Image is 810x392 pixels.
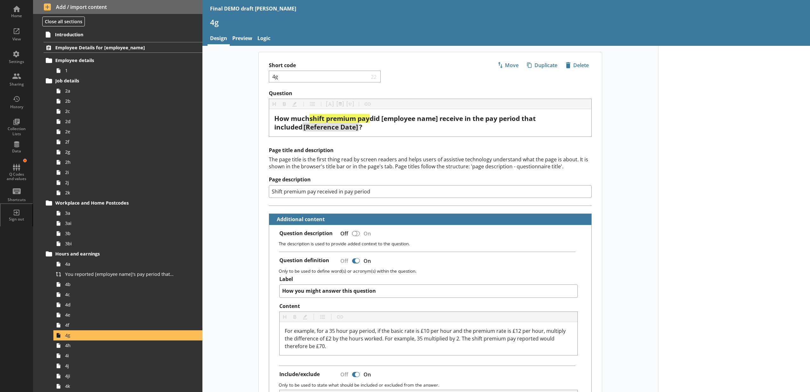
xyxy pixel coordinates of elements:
[53,157,202,167] a: 2h
[53,218,202,228] a: 3ai
[65,241,174,247] span: 3bi
[53,300,202,310] a: 4d
[53,330,202,340] a: 4g
[303,122,358,131] span: [Reference Date]
[53,290,202,300] a: 4c
[53,259,202,269] a: 4a
[65,322,174,328] span: 4f
[65,302,174,308] span: 4d
[55,251,171,257] span: Hours and earnings
[5,149,28,154] div: Data
[65,383,174,389] span: 4k
[279,268,586,274] p: Only to be used to define word(s) or acronym(s) within the question.
[65,373,174,379] span: 4ji
[65,67,174,73] span: 1
[279,230,333,237] label: Question description
[285,327,567,350] span: For example, for a 35 hour pay period, if the basic rate is £10 per hour and the premium rate is ...
[230,32,255,46] a: Preview
[55,200,171,206] span: Workplace and Home Postcodes
[272,214,326,225] button: Additional content
[53,269,202,279] a: You reported [employee name]'s pay period that included [Reference Date] to be [Untitled answer]....
[42,17,85,26] button: Close all sections
[274,114,586,131] div: Question
[279,276,578,283] label: Label
[46,76,203,198] li: Job details2a2b2c2d2e2f2g2h2i2j2k
[359,122,362,131] span: ?
[44,198,202,208] a: Workplace and Home Postcodes
[5,126,28,136] div: Collection Lists
[53,320,202,330] a: 4f
[361,369,376,380] div: On
[44,76,202,86] a: Job details
[53,147,202,157] a: 2g
[65,230,174,236] span: 3b
[53,137,202,147] a: 2f
[494,60,521,71] button: Move
[563,60,591,70] span: Delete
[65,291,174,297] span: 4c
[53,86,202,96] a: 2a
[53,127,202,137] a: 2e
[53,310,202,320] a: 4e
[53,361,202,371] a: 4j
[65,159,174,165] span: 2h
[5,59,28,64] div: Settings
[274,114,537,131] span: did [employee name] receive in the pay period that included
[563,60,592,71] button: Delete
[65,210,174,216] span: 3a
[53,228,202,239] a: 3b
[53,371,202,381] a: 4ji
[65,149,174,155] span: 2g
[269,156,592,170] div: The page title is the first thing read by screen readers and helps users of assistive technology ...
[55,57,171,63] span: Employee details
[279,382,586,388] p: Only to be used to state what should be included or excluded from the answer.
[208,32,230,46] a: Design
[310,114,370,123] span: shift premium pay
[335,369,351,380] div: Off
[65,353,174,359] span: 4i
[335,255,351,266] div: Off
[335,228,351,239] div: Off
[44,42,202,53] a: Employee Details for [employee_name]
[53,351,202,361] a: 4i
[53,116,202,127] a: 2d
[285,327,572,350] div: Content
[44,55,202,66] a: Employee details
[361,255,376,266] div: On
[53,239,202,249] a: 3bi
[269,176,592,183] label: Page description
[46,198,203,249] li: Workplace and Home Postcodes3a3ai3b3bi
[524,60,560,71] button: Duplicate
[53,106,202,116] a: 2c
[255,32,273,46] a: Logic
[55,31,171,38] span: Introduction
[279,284,578,298] textarea: How you might answer this question
[269,90,592,97] label: Question
[65,190,174,196] span: 2k
[279,303,578,310] label: Content
[5,172,28,181] div: Q Codes and values
[65,312,174,318] span: 4e
[53,188,202,198] a: 2k
[210,17,802,27] h1: 4g
[5,82,28,87] div: Sharing
[5,13,28,18] div: Home
[53,167,202,178] a: 2i
[65,88,174,94] span: 2a
[524,60,560,70] span: Duplicate
[53,381,202,391] a: 4k
[53,208,202,218] a: 3a
[53,96,202,106] a: 2b
[65,261,174,267] span: 4a
[55,78,171,84] span: Job details
[55,45,171,51] span: Employee Details for [employee_name]
[369,73,378,80] span: 22
[274,114,310,123] span: How much
[65,332,174,338] span: 4g
[53,178,202,188] a: 2j
[43,29,202,39] a: Introduction
[269,62,430,69] label: Short code
[279,257,329,264] label: Question definition
[65,179,174,185] span: 2j
[65,271,174,277] span: You reported [employee name]'s pay period that included [Reference Date] to be [Untitled answer]....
